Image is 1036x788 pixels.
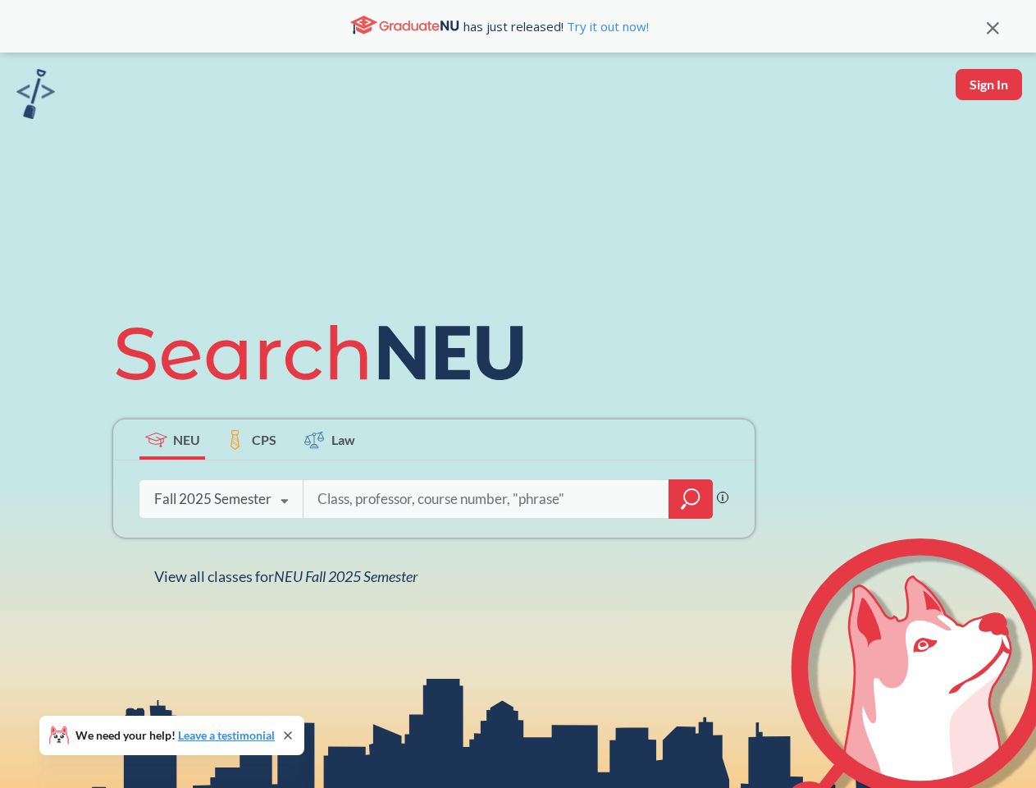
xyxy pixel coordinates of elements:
[681,488,701,511] svg: magnifying glass
[463,17,649,35] span: has just released!
[331,430,355,449] span: Law
[669,479,713,519] div: magnifying glass
[16,69,55,124] a: sandbox logo
[173,430,200,449] span: NEU
[154,567,418,585] span: View all classes for
[154,490,272,508] div: Fall 2025 Semester
[75,730,275,741] span: We need your help!
[956,69,1022,100] button: Sign In
[316,482,657,516] input: Class, professor, course number, "phrase"
[564,18,649,34] a: Try it out now!
[274,567,418,585] span: NEU Fall 2025 Semester
[16,69,55,119] img: sandbox logo
[252,430,276,449] span: CPS
[178,728,275,742] a: Leave a testimonial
